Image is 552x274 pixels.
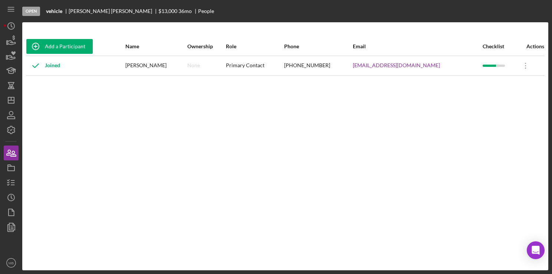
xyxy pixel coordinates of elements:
[26,39,93,54] button: Add a Participant
[46,8,62,14] b: vehicle
[26,56,60,75] div: Joined
[125,56,187,75] div: [PERSON_NAME]
[4,255,19,270] button: MB
[353,43,482,49] div: Email
[226,43,283,49] div: Role
[9,261,14,265] text: MB
[178,8,192,14] div: 36 mo
[45,39,85,54] div: Add a Participant
[483,43,516,49] div: Checklist
[198,8,214,14] div: People
[353,62,440,68] a: [EMAIL_ADDRESS][DOMAIN_NAME]
[226,56,283,75] div: Primary Contact
[158,8,177,14] span: $13,000
[22,7,40,16] div: Open
[125,43,187,49] div: Name
[187,43,226,49] div: Ownership
[527,241,545,259] div: Open Intercom Messenger
[284,43,352,49] div: Phone
[187,62,200,68] div: None
[284,56,352,75] div: [PHONE_NUMBER]
[69,8,158,14] div: [PERSON_NAME] [PERSON_NAME]
[516,43,544,49] div: Actions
